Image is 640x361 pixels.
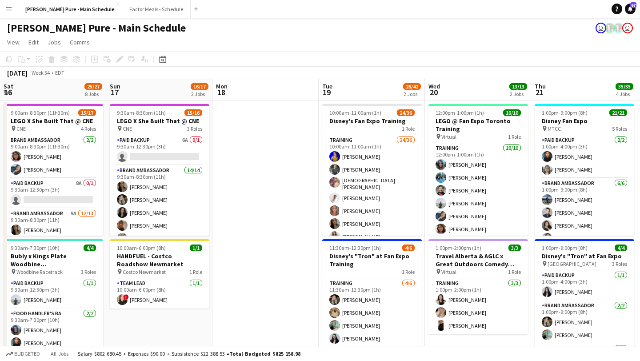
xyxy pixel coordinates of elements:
span: 19 [321,87,332,97]
app-job-card: 9:30am-8:30pm (11h)15/16LEGO X She Built That @ CNE CNE3 RolesPaid Backup6A0/19:30am-12:30pm (3h)... [110,104,209,236]
span: 3 Roles [187,125,202,132]
div: EDT [55,69,64,76]
span: 1 Role [189,269,202,275]
span: 4/4 [84,245,96,251]
span: Sun [110,82,120,90]
span: ! [124,294,129,300]
span: 13/13 [509,83,527,90]
span: Comms [70,38,90,46]
h3: Disney's "Tron" at Fan Expo Training [322,252,422,268]
app-card-role: Paid Backup6A0/19:30am-12:30pm (3h) [110,135,209,165]
span: Budgeted [14,351,40,357]
div: 2 Jobs [191,91,208,97]
span: 24/36 [397,109,415,116]
app-card-role: Paid Backup1/19:30am-12:30pm (3h)[PERSON_NAME] [4,278,103,309]
h3: LEGO @ Fan Expo Toronto Training [428,117,528,133]
span: 1:00pm-9:00pm (8h) [542,109,588,116]
span: [GEOGRAPHIC_DATA] [548,261,596,267]
app-card-role: Paid Backup8A0/19:30am-12:30pm (3h) [4,178,103,209]
span: 16 [2,87,13,97]
h3: Bubly x Kings Plate Woodbine [GEOGRAPHIC_DATA] [4,252,103,268]
h3: LEGO X She Built That @ CNE [110,117,209,125]
span: Tue [322,82,332,90]
div: 2 Jobs [510,91,527,97]
button: Factor Meals - Schedule [122,0,191,18]
span: Sat [4,82,13,90]
app-user-avatar: Ashleigh Rains [613,23,624,33]
span: 4/4 [615,245,627,251]
span: Jobs [48,38,61,46]
span: 21/21 [609,109,627,116]
h3: Disney's "Tron" at Fan Expo [535,252,634,260]
span: Week 34 [29,69,52,76]
app-user-avatar: Ashleigh Rains [604,23,615,33]
span: 3 Roles [612,261,627,267]
span: 12:00pm-1:00pm (1h) [436,109,484,116]
span: 9:00am-8:30pm (11h30m) [11,109,70,116]
h3: LEGO X She Built That @ CNE [4,117,103,125]
span: 15/17 [78,109,96,116]
app-job-card: 10:00am-6:00pm (8h)1/1HANDFUEL - Costco Roadshow Newmarket Costco Newmarket1 RoleTeam Lead1/110:0... [110,239,209,309]
app-card-role: Brand Ambassador2/29:00am-8:30pm (11h30m)[PERSON_NAME][PERSON_NAME] [4,135,103,178]
span: Wed [428,82,440,90]
div: 4 Jobs [616,91,633,97]
span: 5 Roles [612,125,627,132]
span: 10/10 [503,109,521,116]
div: Salary $802 680.45 + Expenses $90.00 + Subsistence $22 388.53 = [78,350,300,357]
span: 1 Role [402,125,415,132]
span: 1 Role [508,269,521,275]
span: 21 [533,87,546,97]
span: Edit [28,38,39,46]
app-job-card: 12:00pm-1:00pm (1h)10/10LEGO @ Fan Expo Toronto Training Virtual1 RoleTraining10/1012:00pm-1:00pm... [428,104,528,236]
span: 28/42 [403,83,421,90]
span: View [7,38,20,46]
app-card-role: Brand Ambassador2/21:00pm-9:00pm (8h)[PERSON_NAME][PERSON_NAME] [535,301,634,344]
span: 1:00pm-2:00pm (1h) [436,245,481,251]
app-job-card: 10:00am-11:00am (1h)24/36Disney's Fan Expo Training1 RoleTraining24/3610:00am-11:00am (1h)[PERSON... [322,104,422,236]
span: Thu [535,82,546,90]
app-user-avatar: Leticia Fayzano [596,23,606,33]
a: View [4,36,23,48]
span: 4/6 [402,245,415,251]
h3: Travel Alberta & AGLC x Great Outdoors Comedy Festival Training [428,252,528,268]
span: 17 [108,87,120,97]
div: 1:00pm-9:00pm (8h)21/21Disney Fan Expo MTCC5 RolesPaid Backup2/21:00pm-4:00pm (3h)[PERSON_NAME][P... [535,104,634,236]
span: 25/27 [84,83,102,90]
span: 10:00am-6:00pm (8h) [117,245,166,251]
span: 1 Role [508,133,521,140]
div: 8 Jobs [85,91,102,97]
a: Comms [66,36,93,48]
span: 10:00am-11:00am (1h) [329,109,381,116]
a: Jobs [44,36,64,48]
button: Budgeted [4,349,41,359]
span: Virtual [441,269,456,275]
app-card-role: Training10/1012:00pm-1:00pm (1h)[PERSON_NAME][PERSON_NAME][PERSON_NAME][PERSON_NAME][PERSON_NAME]... [428,143,528,292]
span: 67 [630,2,636,8]
span: 20 [427,87,440,97]
div: 2 Jobs [404,91,420,97]
span: 15/16 [184,109,202,116]
h3: Disney's Fan Expo Training [322,117,422,125]
div: [DATE] [7,68,28,77]
span: 18 [215,87,228,97]
app-card-role: Paid Backup2/21:00pm-4:00pm (3h)[PERSON_NAME][PERSON_NAME] [535,135,634,178]
span: 4 Roles [81,125,96,132]
h3: HANDFUEL - Costco Roadshow Newmarket [110,252,209,268]
span: 35/35 [616,83,633,90]
div: 9:00am-8:30pm (11h30m)15/17LEGO X She Built That @ CNE CNE4 RolesBrand Ambassador2/29:00am-8:30pm... [4,104,103,236]
span: 1/1 [190,245,202,251]
span: All jobs [49,350,70,357]
app-user-avatar: Tifany Scifo [622,23,633,33]
app-card-role: Training3/31:00pm-2:00pm (1h)[PERSON_NAME][PERSON_NAME][PERSON_NAME] [428,278,528,334]
h3: Disney Fan Expo [535,117,634,125]
button: [PERSON_NAME] Pure - Main Schedule [18,0,122,18]
h1: [PERSON_NAME] Pure - Main Schedule [7,21,186,35]
app-card-role: Brand Ambassador6/61:00pm-9:00pm (8h)[PERSON_NAME][PERSON_NAME][PERSON_NAME][PERSON_NAME] [535,178,634,273]
span: CNE [16,125,26,132]
div: 1:00pm-2:00pm (1h)3/3Travel Alberta & AGLC x Great Outdoors Comedy Festival Training Virtual1 Rol... [428,239,528,334]
span: Mon [216,82,228,90]
app-card-role: Team Lead1/110:00am-6:00pm (8h)![PERSON_NAME] [110,278,209,309]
